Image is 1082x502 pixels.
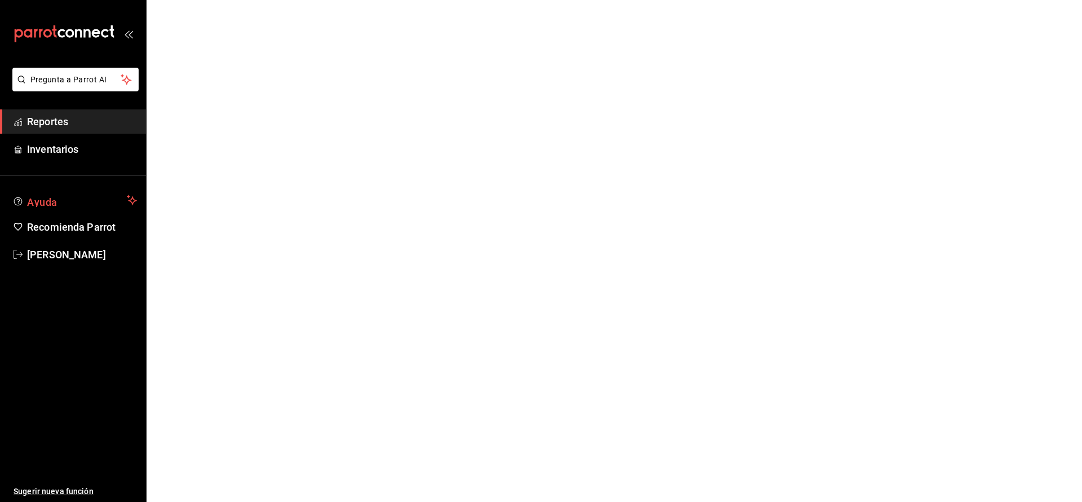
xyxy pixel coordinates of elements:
[30,74,121,86] span: Pregunta a Parrot AI
[27,193,122,207] span: Ayuda
[27,142,137,157] span: Inventarios
[27,114,137,129] span: Reportes
[27,247,137,262] span: [PERSON_NAME]
[27,219,137,235] span: Recomienda Parrot
[8,82,139,94] a: Pregunta a Parrot AI
[124,29,133,38] button: open_drawer_menu
[14,486,137,497] span: Sugerir nueva función
[12,68,139,91] button: Pregunta a Parrot AI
